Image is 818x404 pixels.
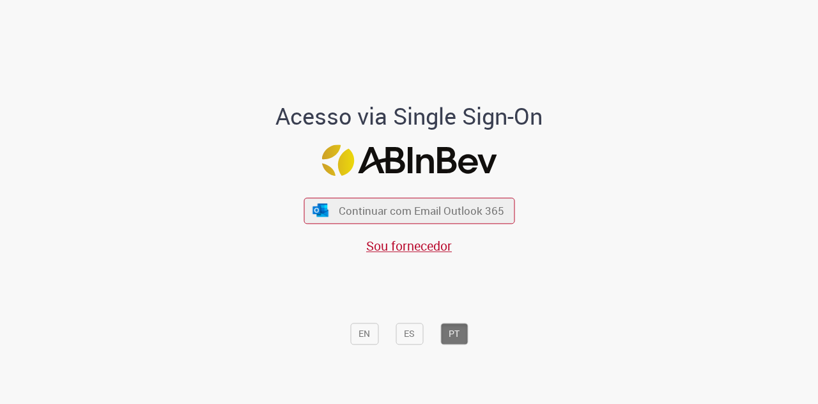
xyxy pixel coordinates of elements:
span: Continuar com Email Outlook 365 [339,203,504,218]
img: Logo ABInBev [321,144,497,176]
img: ícone Azure/Microsoft 360 [312,203,330,217]
button: EN [350,323,378,345]
button: ícone Azure/Microsoft 360 Continuar com Email Outlook 365 [304,198,514,224]
a: Sou fornecedor [366,237,452,254]
button: ES [396,323,423,345]
h1: Acesso via Single Sign-On [232,104,587,130]
button: PT [440,323,468,345]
